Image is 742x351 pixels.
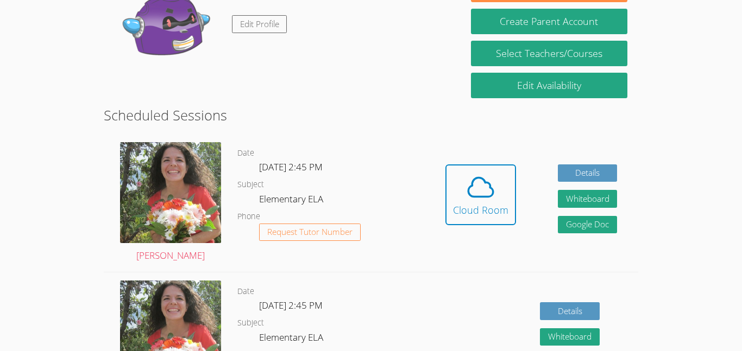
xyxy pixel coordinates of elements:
button: Whiteboard [558,190,618,208]
dt: Subject [237,178,264,192]
button: Cloud Room [445,164,516,225]
button: Create Parent Account [471,9,627,34]
span: [DATE] 2:45 PM [259,161,323,173]
img: avatar.png [120,142,221,243]
a: Details [540,302,600,320]
span: Request Tutor Number [267,228,353,236]
a: Details [558,164,618,182]
a: Edit Profile [232,15,287,33]
h2: Scheduled Sessions [104,105,638,125]
button: Whiteboard [540,328,600,346]
dd: Elementary ELA [259,330,325,348]
a: Select Teachers/Courses [471,41,627,66]
a: Google Doc [558,216,618,234]
a: [PERSON_NAME] [120,142,221,264]
a: Edit Availability [471,73,627,98]
dt: Subject [237,316,264,330]
dt: Phone [237,210,260,224]
dt: Date [237,285,254,298]
span: [DATE] 2:45 PM [259,299,323,311]
button: Request Tutor Number [259,224,361,241]
div: Cloud Room [453,202,508,218]
dt: Date [237,146,254,160]
dd: Elementary ELA [259,192,325,210]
